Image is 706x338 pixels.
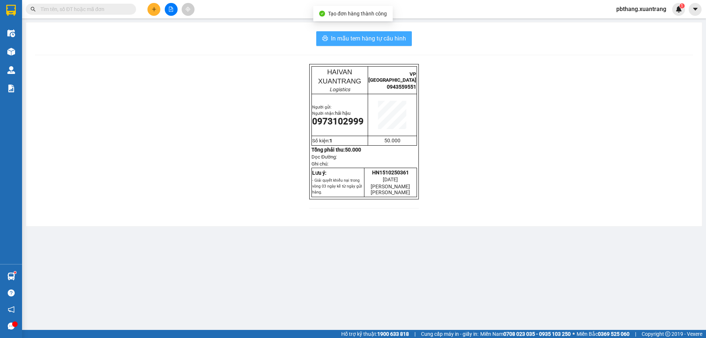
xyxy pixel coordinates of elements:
[3,42,22,47] span: Người gửi:
[9,13,52,21] span: XUANTRANG
[7,273,15,280] img: warehouse-icon
[329,138,332,143] span: 1
[31,7,36,12] span: search
[598,331,630,337] strong: 0369 525 060
[383,177,398,182] span: [DATE]
[331,34,406,43] span: In mẫu tem hàng tự cấu hình
[335,110,350,116] span: hải hậu
[577,330,630,338] span: Miền Bắc
[680,3,685,8] sup: 1
[503,331,571,337] strong: 0708 023 035 - 0935 103 250
[371,184,410,195] span: [PERSON_NAME] [PERSON_NAME]
[573,332,575,335] span: ⚪️
[14,271,16,274] sup: 1
[368,71,416,83] span: VP [GEOGRAPHIC_DATA]
[59,7,107,18] span: VP [GEOGRAPHIC_DATA]
[414,330,416,338] span: |
[40,5,127,13] input: Tìm tên, số ĐT hoặc mã đơn
[675,6,682,13] img: icon-new-feature
[665,331,670,337] span: copyright
[327,68,352,76] span: HAIVAN
[312,138,332,143] span: Số kiện:
[312,105,332,110] span: Người gửi:
[7,48,15,56] img: warehouse-icon
[345,147,361,153] span: 50.000
[421,330,478,338] span: Cung cấp máy in - giấy in:
[692,6,699,13] span: caret-down
[3,47,26,51] span: Người nhận:
[185,7,190,12] span: aim
[312,170,327,176] strong: Lưu ý:
[182,3,195,16] button: aim
[480,330,571,338] span: Miền Nam
[610,4,672,14] span: pbthang.xuantrang
[387,84,416,90] span: 0943559551
[328,11,387,17] span: Tạo đơn hàng thành công
[311,161,328,167] span: Ghi chú:
[18,4,43,12] span: HAIVAN
[311,147,361,153] strong: Tổng phải thu:
[318,77,361,85] span: XUANTRANG
[316,31,412,46] button: printerIn mẫu tem hàng tự cấu hình
[311,154,337,160] span: Dọc Đường:
[319,11,325,17] span: check-circle
[372,170,409,175] span: HN1510250361
[329,86,350,92] em: Logistics
[384,138,400,143] span: 50.000
[74,19,107,26] span: 0943559551
[7,29,15,37] img: warehouse-icon
[312,111,350,116] span: Người nhận:
[8,323,15,330] span: message
[689,3,702,16] button: caret-down
[19,22,42,29] em: Logistics
[7,66,15,74] img: warehouse-icon
[165,3,178,16] button: file-add
[322,35,328,42] span: printer
[635,330,636,338] span: |
[3,52,54,62] span: 0902170260
[341,330,409,338] span: Hỗ trợ kỹ thuật:
[312,178,362,195] span: - Giải quyết khiếu nại trong vòng 03 ngày kể từ ngày gửi hàng.
[8,306,15,313] span: notification
[151,7,157,12] span: plus
[147,3,160,16] button: plus
[312,116,364,127] span: 0973102999
[6,5,16,16] img: logo-vxr
[377,331,409,337] strong: 1900 633 818
[168,7,174,12] span: file-add
[8,289,15,296] span: question-circle
[681,3,683,8] span: 1
[7,85,15,92] img: solution-icon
